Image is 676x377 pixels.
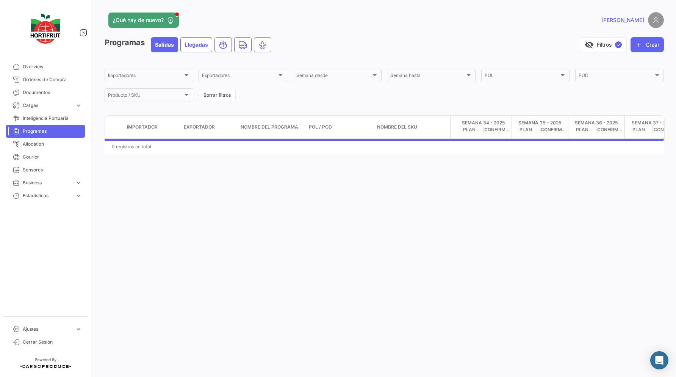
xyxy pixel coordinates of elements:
[23,115,82,122] span: Inteligencia Portuaria
[23,192,72,199] span: Estadísticas
[631,37,664,52] button: Crear
[6,60,85,73] a: Overview
[455,119,512,135] span: Semana 34 - 2025
[309,124,332,130] span: POL / POD
[27,9,64,48] img: logo-hortifrut.svg
[105,37,274,52] h3: Programas
[23,179,72,186] span: Business
[199,89,236,101] button: Borrar filtros
[23,63,82,70] span: Overview
[6,163,85,176] a: Sensores
[596,126,624,133] span: Confirmed
[455,126,484,133] span: Plan
[580,37,627,52] button: visibility_offFiltros✓
[75,326,82,333] span: expand_more
[23,167,82,173] span: Sensores
[512,126,540,133] span: Plan
[377,124,417,130] span: Nombre del SKU
[540,126,568,133] span: Confirmed
[6,112,85,125] a: Inteligencia Portuaria
[105,137,664,156] div: 0 registros en total
[23,141,82,148] span: Allocation
[151,38,178,52] button: Salidas
[615,41,622,48] span: ✓
[238,121,306,134] datatable-header-cell: Nombre del Programa
[648,12,664,28] img: placeholder-user.png
[215,38,232,52] button: Ocean
[127,124,158,130] span: Importador
[23,326,72,333] span: Ajustes
[254,38,271,52] button: Air
[184,124,215,130] span: Exportador
[23,154,82,160] span: Courier
[512,119,568,135] span: Semana 35 - 2025
[235,38,251,52] button: Land
[601,16,644,24] span: [PERSON_NAME]
[108,74,183,79] span: Importadores
[23,89,82,96] span: Documentos
[296,74,371,79] span: Semana desde
[75,102,82,109] span: expand_more
[568,119,624,135] span: Semana 36 - 2025
[75,179,82,186] span: expand_more
[6,151,85,163] a: Courier
[6,73,85,86] a: Órdenes de Compra
[306,121,374,134] datatable-header-cell: POL / POD
[241,124,298,130] span: Nombre del Programa
[23,76,82,83] span: Órdenes de Compra
[6,138,85,151] a: Allocation
[23,339,82,346] span: Cerrar Sesión
[181,121,238,134] datatable-header-cell: Exportador
[23,102,72,109] span: Cargas
[484,126,512,133] span: Confirmed
[113,16,164,24] span: ¿Qué hay de nuevo?
[202,74,277,79] span: Exportadores
[6,125,85,138] a: Programas
[650,351,668,369] div: Abrir Intercom Messenger
[75,192,82,199] span: expand_more
[579,74,654,79] span: POD
[124,121,181,134] datatable-header-cell: Importador
[585,40,594,49] span: visibility_off
[390,74,465,79] span: Semana hasta
[485,74,560,79] span: POL
[625,126,653,133] span: Plan
[108,13,179,28] button: ¿Qué hay de nuevo?
[568,126,596,133] span: Plan
[108,94,183,99] span: Producto / SKU
[374,121,450,134] datatable-header-cell: Nombre del SKU
[181,38,212,52] button: Llegadas
[23,128,82,135] span: Programas
[6,86,85,99] a: Documentos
